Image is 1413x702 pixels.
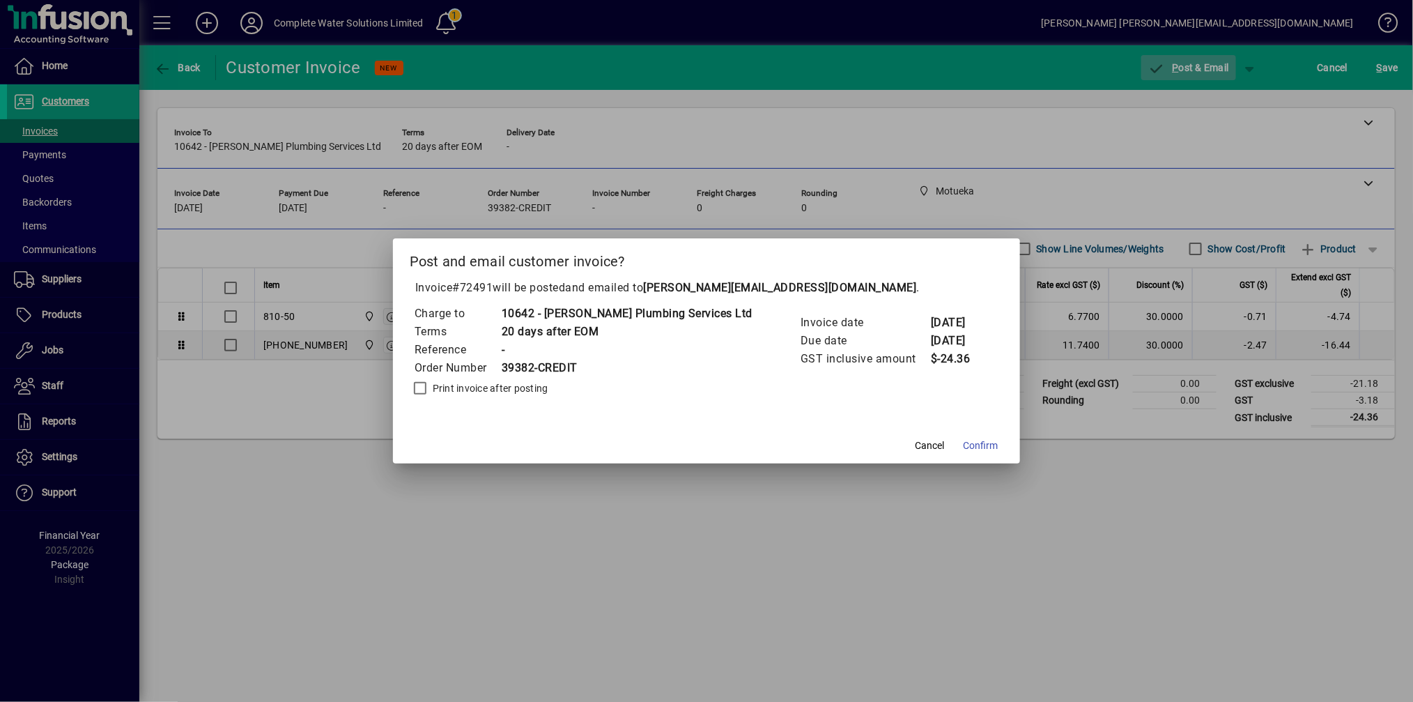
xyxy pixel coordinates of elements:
button: Confirm [957,433,1003,458]
span: #72491 [452,281,493,294]
td: Due date [800,332,930,350]
button: Cancel [907,433,952,458]
label: Print invoice after posting [430,381,548,395]
td: Reference [414,341,501,359]
h2: Post and email customer invoice? [393,238,1021,279]
td: Order Number [414,359,501,377]
td: $-24.36 [930,350,986,368]
span: Cancel [915,438,944,453]
td: Terms [414,323,501,341]
td: Invoice date [800,314,930,332]
span: Confirm [963,438,998,453]
td: 39382-CREDIT [501,359,753,377]
td: Charge to [414,305,501,323]
b: [PERSON_NAME][EMAIL_ADDRESS][DOMAIN_NAME] [643,281,917,294]
td: [DATE] [930,314,986,332]
p: Invoice will be posted . [410,280,1004,296]
td: 10642 - [PERSON_NAME] Plumbing Services Ltd [501,305,753,323]
td: [DATE] [930,332,986,350]
td: GST inclusive amount [800,350,930,368]
span: and emailed to [565,281,917,294]
td: 20 days after EOM [501,323,753,341]
td: - [501,341,753,359]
